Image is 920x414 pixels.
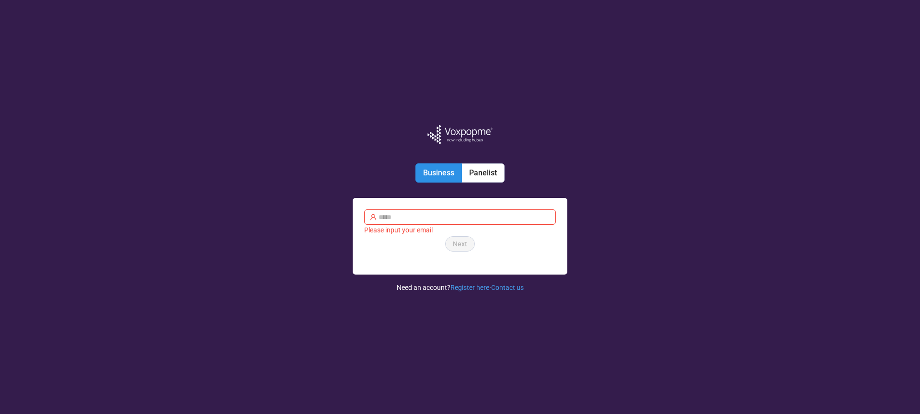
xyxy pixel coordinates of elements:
[364,225,556,235] div: Please input your email
[469,168,497,177] span: Panelist
[445,236,475,252] button: Next
[397,275,524,293] div: Need an account? ·
[423,168,454,177] span: Business
[491,284,524,291] a: Contact us
[453,239,467,249] span: Next
[450,284,489,291] a: Register here
[370,214,377,220] span: user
